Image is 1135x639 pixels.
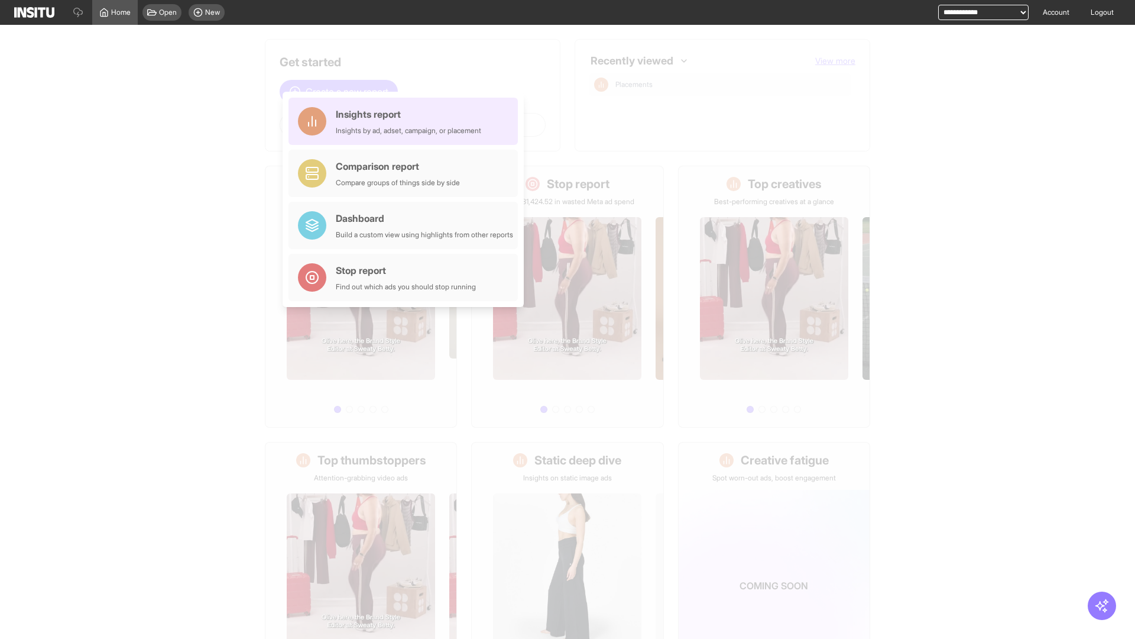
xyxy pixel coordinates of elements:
[14,7,54,18] img: Logo
[336,230,513,240] div: Build a custom view using highlights from other reports
[111,8,131,17] span: Home
[336,107,481,121] div: Insights report
[336,159,460,173] div: Comparison report
[336,178,460,188] div: Compare groups of things side by side
[336,126,481,135] div: Insights by ad, adset, campaign, or placement
[336,211,513,225] div: Dashboard
[336,282,476,292] div: Find out which ads you should stop running
[159,8,177,17] span: Open
[336,263,476,277] div: Stop report
[205,8,220,17] span: New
